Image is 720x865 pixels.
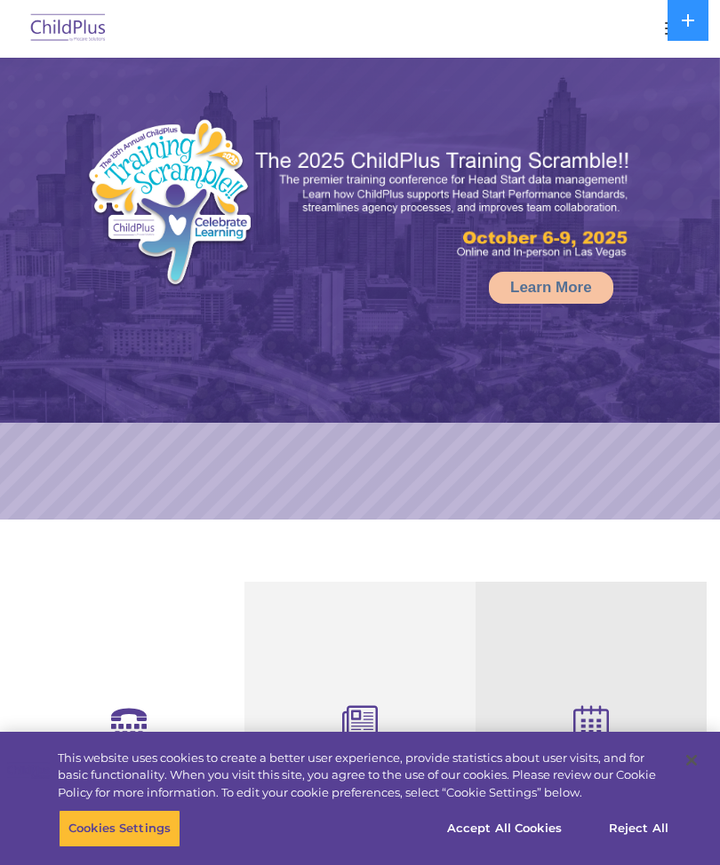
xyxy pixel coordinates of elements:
a: Learn More [489,272,613,304]
button: Cookies Settings [59,810,180,847]
div: This website uses cookies to create a better user experience, provide statistics about user visit... [58,750,670,802]
button: Reject All [583,810,694,847]
button: Accept All Cookies [437,810,572,847]
button: Close [672,741,711,780]
img: ChildPlus by Procare Solutions [27,8,110,50]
